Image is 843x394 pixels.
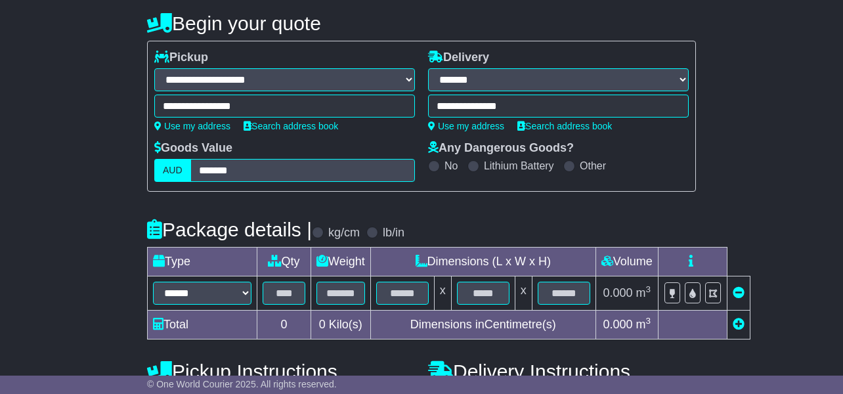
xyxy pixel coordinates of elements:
[428,141,574,156] label: Any Dangerous Goods?
[257,311,311,339] td: 0
[244,121,338,131] a: Search address book
[148,311,257,339] td: Total
[311,248,371,276] td: Weight
[147,379,337,389] span: © One World Courier 2025. All rights reserved.
[154,51,208,65] label: Pickup
[383,226,404,240] label: lb/in
[636,286,651,299] span: m
[603,318,632,331] span: 0.000
[370,248,595,276] td: Dimensions (L x W x H)
[147,219,312,240] h4: Package details |
[517,121,612,131] a: Search address book
[311,311,371,339] td: Kilo(s)
[428,121,504,131] a: Use my address
[603,286,632,299] span: 0.000
[484,160,554,172] label: Lithium Battery
[370,311,595,339] td: Dimensions in Centimetre(s)
[733,286,745,299] a: Remove this item
[434,276,451,311] td: x
[595,248,658,276] td: Volume
[154,141,232,156] label: Goods Value
[154,159,191,182] label: AUD
[328,226,360,240] label: kg/cm
[646,316,651,326] sup: 3
[428,361,696,382] h4: Delivery Instructions
[154,121,230,131] a: Use my address
[646,284,651,294] sup: 3
[148,248,257,276] td: Type
[444,160,458,172] label: No
[515,276,532,311] td: x
[580,160,606,172] label: Other
[147,12,696,34] h4: Begin your quote
[428,51,489,65] label: Delivery
[636,318,651,331] span: m
[319,318,326,331] span: 0
[147,361,415,382] h4: Pickup Instructions
[257,248,311,276] td: Qty
[733,318,745,331] a: Add new item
